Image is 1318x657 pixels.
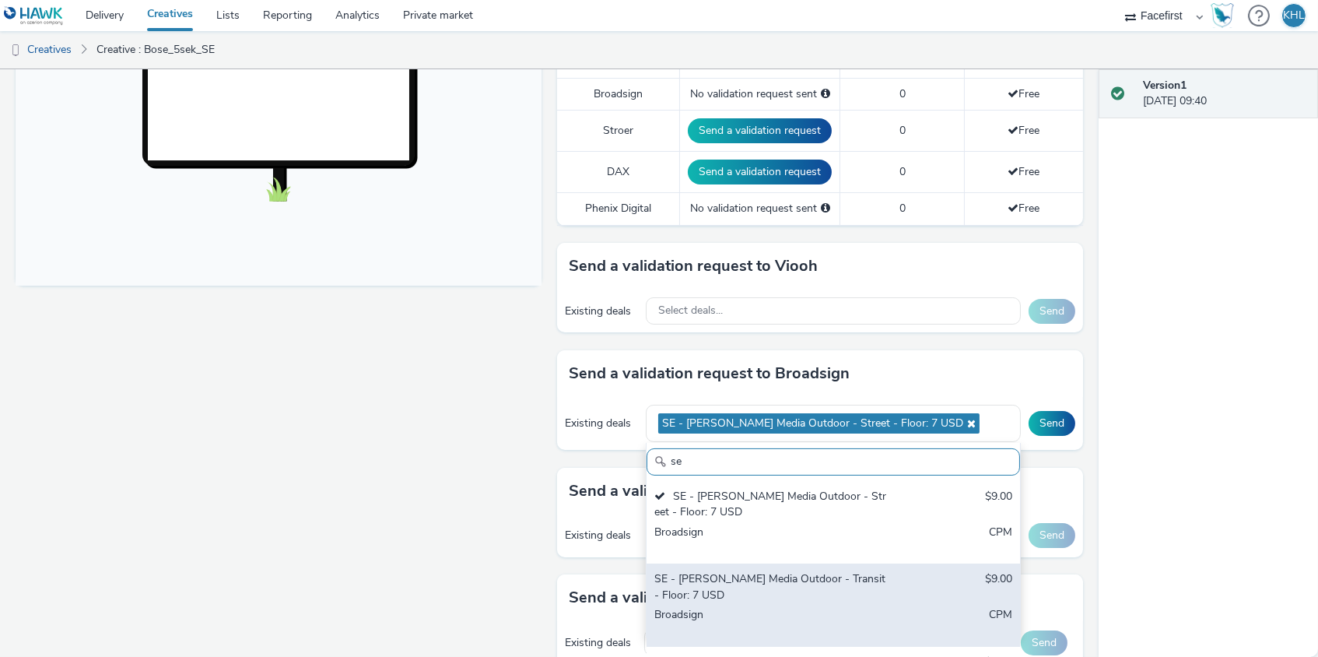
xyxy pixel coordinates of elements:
strong: Version 1 [1143,78,1187,93]
div: Please select a deal below and click on Send to send a validation request to Phenix Digital. [821,201,830,216]
button: Send a validation request [688,160,832,184]
div: Existing deals [565,528,638,543]
td: Stroer [557,111,680,152]
span: Free [1008,201,1039,216]
img: dooh [8,43,23,58]
span: 0 [899,164,906,179]
span: SE - [PERSON_NAME] Media Outdoor - Street - Floor: 7 USD [662,417,963,430]
span: Select deals... [658,304,723,318]
h3: Send a validation request to Phenix Digital [569,586,875,610]
span: 0 [899,86,906,101]
button: Send a validation request [688,118,832,143]
span: 0 [899,123,906,138]
span: 0 [899,201,906,216]
div: SE - [PERSON_NAME] Media Outdoor - Transit - Floor: 7 USD [654,571,890,603]
a: Creative : Bose_5sek_SE [89,31,223,69]
div: $9.00 [985,571,1012,603]
div: Broadsign [654,607,890,639]
div: [DATE] 09:40 [1143,78,1306,110]
span: Free [1008,164,1039,179]
button: Send [1029,299,1075,324]
div: SE - [PERSON_NAME] Media Outdoor - Street - Floor: 7 USD [654,489,890,521]
h3: Send a validation request to Broadsign [569,362,850,385]
div: No validation request sent [688,201,832,216]
div: No validation request sent [688,86,832,102]
img: Hawk Academy [1211,3,1234,28]
div: CPM [989,525,1012,557]
div: Existing deals [565,416,638,431]
h3: Send a validation request to Viooh [569,255,818,278]
td: DAX [557,152,680,193]
img: undefined Logo [4,6,64,26]
td: Broadsign [557,78,680,110]
div: $9.00 [985,489,1012,521]
div: Existing deals [565,304,638,319]
td: Phenix Digital [557,193,680,225]
span: Free [1008,123,1039,138]
div: Broadsign [654,525,890,557]
h3: Send a validation request to MyAdbooker [569,480,869,503]
div: Existing deals [565,635,637,651]
input: Search...... [647,448,1020,476]
button: Send [1029,523,1075,548]
span: Free [1008,86,1039,101]
div: KHL [1283,4,1305,27]
div: Please select a deal below and click on Send to send a validation request to Broadsign. [821,86,830,102]
a: Hawk Academy [1211,3,1240,28]
button: Send [1021,631,1067,655]
div: CPM [989,607,1012,639]
button: Send [1029,411,1075,436]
